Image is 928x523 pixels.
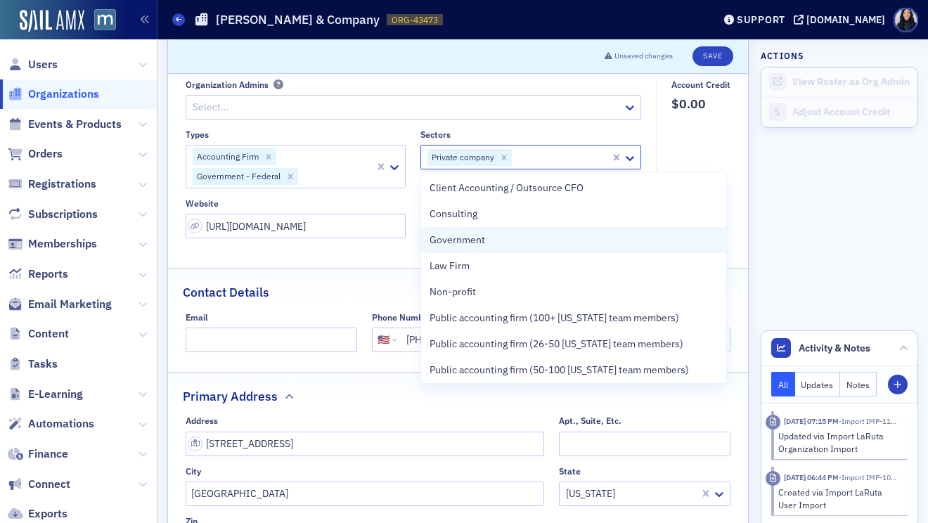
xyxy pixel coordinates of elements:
span: Memberships [28,236,97,252]
span: Exports [28,506,67,522]
div: Email [186,312,208,323]
div: Website [186,198,219,209]
span: Content [28,326,69,342]
div: Support [737,13,785,26]
button: [DOMAIN_NAME] [794,15,890,25]
span: E-Learning [28,387,83,402]
a: Finance [8,446,68,462]
h4: Actions [761,49,804,62]
h1: [PERSON_NAME] & Company [216,11,380,28]
a: Organizations [8,86,99,102]
span: Reports [28,266,68,282]
div: Organization Admins [186,79,269,90]
div: Sectors [420,129,451,140]
a: Memberships [8,236,97,252]
div: Government - Federal [193,168,283,185]
span: $0.00 [671,95,730,113]
span: Connect [28,477,70,492]
div: Account Credit [671,79,730,90]
span: Registrations [28,176,96,192]
a: Email Marketing [8,297,112,312]
span: Orders [28,146,63,162]
div: Updated via Import LaRuta Organization Import [778,430,898,456]
div: Private company [427,149,496,166]
a: Reports [8,266,68,282]
time: 3/31/2023 06:44 PM [784,472,839,482]
span: Tasks [28,356,58,372]
div: Created via Import LaRuta User Import [778,486,898,512]
span: Client Accounting / Outsource CFO [430,181,584,195]
span: Finance [28,446,68,462]
div: Remove Private company [496,149,512,166]
a: Registrations [8,176,96,192]
a: Subscriptions [8,207,98,222]
a: Automations [8,416,94,432]
span: Users [28,57,58,72]
a: Tasks [8,356,58,372]
button: Notes [840,372,877,396]
span: Public accounting firm (100+ [US_STATE] team members) [430,311,679,325]
button: Save [692,46,733,66]
span: Organizations [28,86,99,102]
span: Profile [894,8,918,32]
a: Orders [8,146,63,162]
div: Imported Activity [766,471,780,486]
h2: Primary Address [183,387,278,406]
div: Adjust Account Credit [792,106,910,119]
span: Public accounting firm (26-50 [US_STATE] team members) [430,337,683,351]
a: View Homepage [84,9,116,33]
a: Users [8,57,58,72]
span: Automations [28,416,94,432]
span: Government [430,233,485,247]
span: Law Firm [430,259,470,273]
span: Events & Products [28,117,122,132]
span: Unsaved changes [614,51,673,62]
img: SailAMX [20,10,84,32]
div: Remove Accounting Firm [261,148,276,165]
div: Accounting Firm [193,148,261,165]
time: 3/31/2023 07:15 PM [784,416,839,426]
a: Exports [8,506,67,522]
span: Email Marketing [28,297,112,312]
h2: Contact Details [183,283,269,302]
a: Adjust Account Credit [761,97,917,127]
button: All [771,372,795,396]
div: State [559,466,581,477]
div: Remove Government - Federal [283,168,298,185]
a: Content [8,326,69,342]
a: E-Learning [8,387,83,402]
div: City [186,466,201,477]
a: Events & Products [8,117,122,132]
div: [DOMAIN_NAME] [806,13,885,26]
div: Phone Number [372,312,432,323]
span: Activity & Notes [799,341,870,356]
span: Non-profit [430,285,476,299]
div: 🇺🇸 [378,332,389,347]
div: Imported Activity [766,415,780,430]
span: Public accounting firm (50-100 [US_STATE] team members) [430,363,689,377]
span: Import IMP-1071 [839,472,899,482]
a: Connect [8,477,70,492]
img: SailAMX [94,9,116,31]
div: Address [186,415,218,426]
div: Apt., Suite, Etc. [559,415,621,426]
span: Subscriptions [28,207,98,222]
button: Updates [795,372,841,396]
div: Types [186,129,209,140]
span: Import IMP-1199 [839,416,899,426]
span: Consulting [430,207,477,221]
span: ORG-43473 [392,14,438,26]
